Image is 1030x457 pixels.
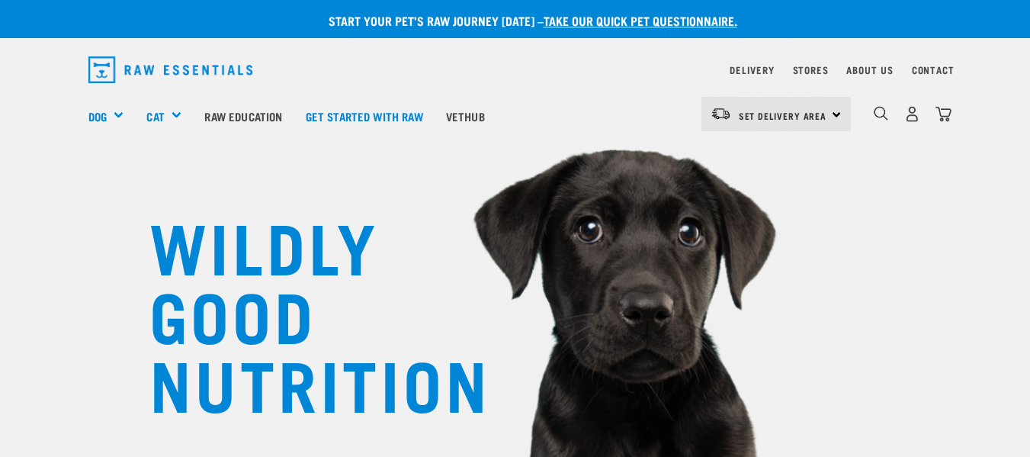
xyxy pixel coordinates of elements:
img: user.png [904,106,920,122]
img: van-moving.png [711,107,731,121]
img: home-icon@2x.png [935,106,951,122]
h1: WILDLY GOOD NUTRITION [149,210,454,416]
a: About Us [846,67,893,72]
a: Raw Education [193,85,294,146]
img: Raw Essentials Logo [88,56,253,83]
a: Cat [146,108,164,125]
a: Delivery [730,67,774,72]
a: Vethub [435,85,496,146]
a: take our quick pet questionnaire. [544,17,737,24]
img: home-icon-1@2x.png [874,106,888,121]
span: Set Delivery Area [739,113,827,118]
a: Get started with Raw [294,85,435,146]
a: Dog [88,108,107,125]
a: Stores [793,67,829,72]
nav: dropdown navigation [76,50,955,89]
a: Contact [912,67,955,72]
